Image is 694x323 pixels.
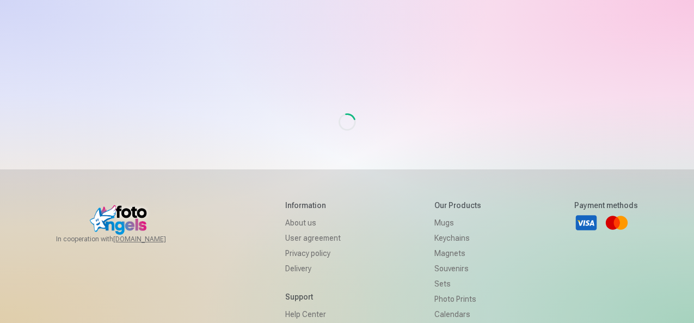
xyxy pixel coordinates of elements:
a: Photo prints [434,291,481,307]
h5: Support [285,291,341,302]
a: Help Center [285,307,341,322]
h5: Payment methods [574,200,638,211]
a: Magnets [434,246,481,261]
a: Calendars [434,307,481,322]
span: In cooperation with [56,235,192,243]
a: Delivery [285,261,341,276]
a: About us [285,215,341,230]
a: Keychains [434,230,481,246]
a: Sets [434,276,481,291]
a: Mastercard [605,211,629,235]
a: Mugs [434,215,481,230]
a: Souvenirs [434,261,481,276]
h5: Information [285,200,341,211]
a: User agreement [285,230,341,246]
a: [DOMAIN_NAME] [113,235,192,243]
a: Visa [574,211,598,235]
a: Privacy policy [285,246,341,261]
h5: Our products [434,200,481,211]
